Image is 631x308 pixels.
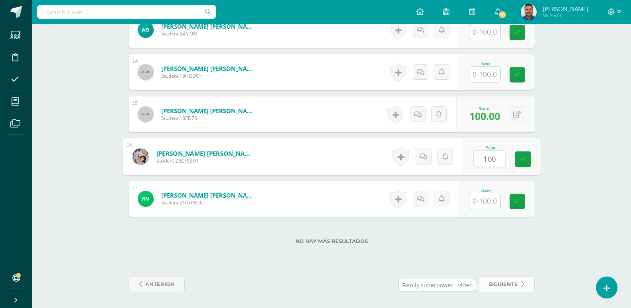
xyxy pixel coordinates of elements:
div: Score [469,188,504,193]
input: 0-100.0 [469,67,500,82]
input: Search a user… [37,5,216,19]
span: Student 23CFSB01 [156,157,254,165]
span: [PERSON_NAME] [543,5,588,13]
div: Score [469,62,504,66]
img: 45x45 [138,64,154,80]
span: siguiente [489,277,518,292]
a: siguiente [479,277,535,292]
input: 0-100.0 [469,24,500,40]
a: [PERSON_NAME] [PERSON_NAME] [161,22,257,30]
img: 39023453dc56cd696a2f5c181b571f8b.png [138,22,154,38]
a: [PERSON_NAME] [PERSON_NAME] [161,107,257,115]
input: 0-100.0 [473,151,505,167]
a: [PERSON_NAME] [PERSON_NAME] [161,65,257,73]
span: Mi Perfil [543,12,588,19]
a: [PERSON_NAME] [PERSON_NAME] [156,149,254,157]
img: 34215086047ffb57cfe3622b5110f6bd.png [138,191,154,207]
span: Student 16PD76 [161,115,257,122]
div: Score: [469,106,500,111]
div: Score [473,146,509,150]
span: Student 19HOO01 [161,73,257,79]
span: 10 [498,10,507,19]
img: d250a969924fcee2bbe3eca98f516d86.png [132,148,148,165]
img: 45x45 [138,106,154,122]
div: Family superpower - video [402,281,473,289]
a: [PERSON_NAME] [PERSON_NAME] [161,191,257,199]
label: No hay más resultados [129,238,535,244]
span: Student 21NDVC02 [161,199,257,206]
img: 1e40cb41d2dde1487ece8400d40bf57c.png [521,4,537,20]
input: 0-100.0 [469,193,500,209]
span: 100.00 [469,109,500,123]
span: Student 24AJOM [161,30,257,37]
